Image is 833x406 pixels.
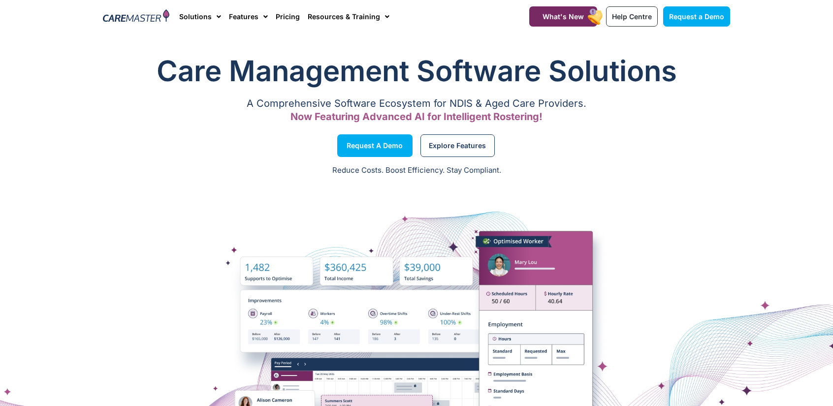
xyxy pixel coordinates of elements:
a: Explore Features [420,134,495,157]
p: A Comprehensive Software Ecosystem for NDIS & Aged Care Providers. [103,100,730,107]
span: What's New [543,12,584,21]
h1: Care Management Software Solutions [103,51,730,91]
a: Help Centre [606,6,658,27]
span: Now Featuring Advanced AI for Intelligent Rostering! [290,111,543,123]
a: What's New [529,6,597,27]
a: Request a Demo [663,6,730,27]
p: Reduce Costs. Boost Efficiency. Stay Compliant. [6,165,827,176]
span: Explore Features [429,143,486,148]
span: Request a Demo [669,12,724,21]
span: Request a Demo [347,143,403,148]
img: CareMaster Logo [103,9,169,24]
a: Request a Demo [337,134,413,157]
span: Help Centre [612,12,652,21]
